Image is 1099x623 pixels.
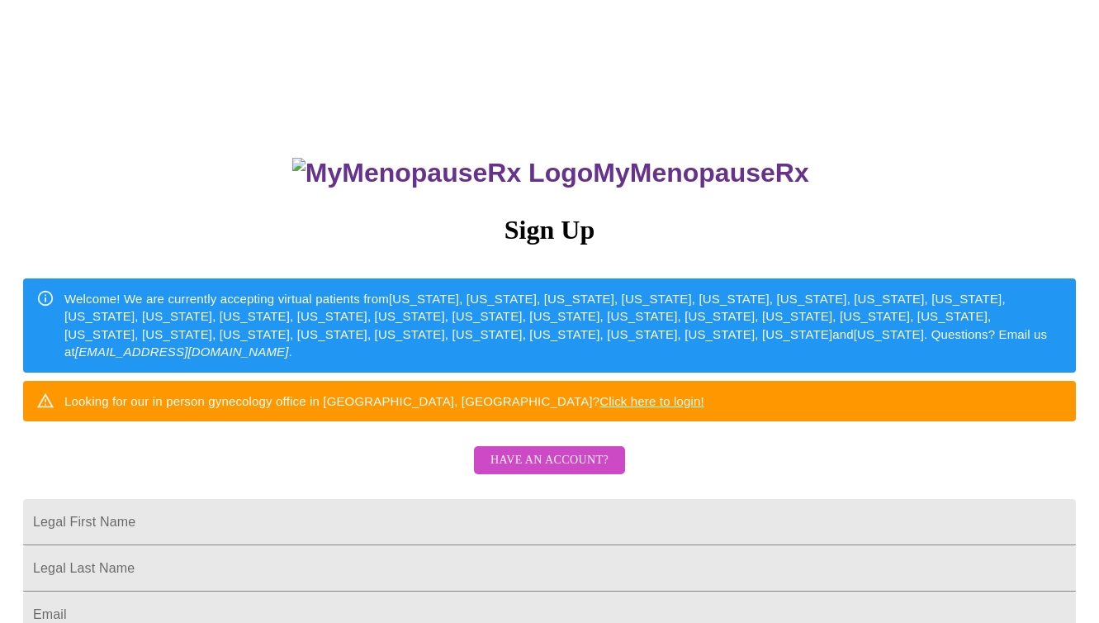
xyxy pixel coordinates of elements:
button: Have an account? [474,446,625,475]
a: Have an account? [470,464,629,478]
span: Have an account? [490,450,609,471]
div: Welcome! We are currently accepting virtual patients from [US_STATE], [US_STATE], [US_STATE], [US... [64,283,1063,368]
img: MyMenopauseRx Logo [292,158,593,188]
h3: Sign Up [23,215,1076,245]
a: Click here to login! [599,394,704,408]
em: [EMAIL_ADDRESS][DOMAIN_NAME] [75,345,289,359]
div: Looking for our in person gynecology office in [GEOGRAPHIC_DATA], [GEOGRAPHIC_DATA]? [64,386,704,416]
h3: MyMenopauseRx [26,158,1077,188]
